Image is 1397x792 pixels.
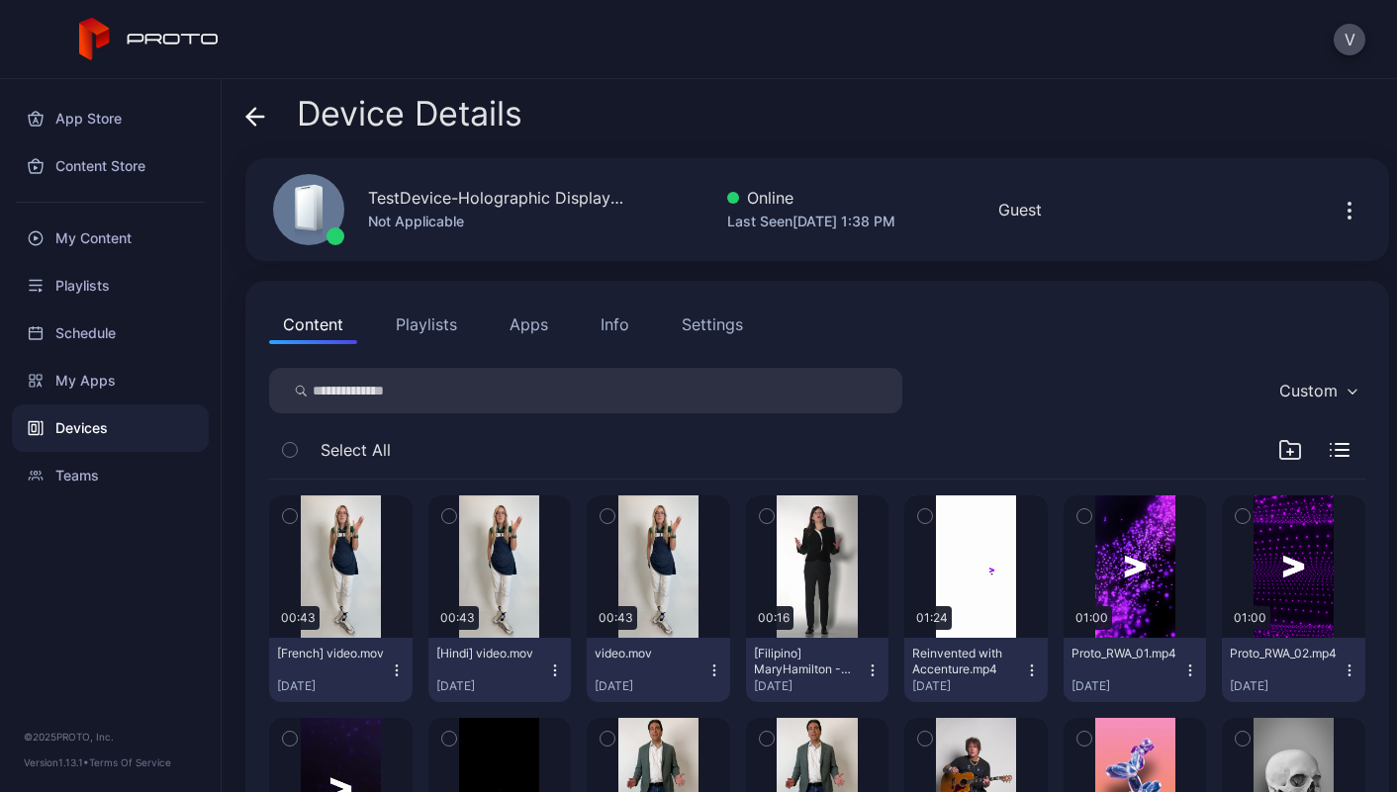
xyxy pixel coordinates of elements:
[1222,638,1365,702] button: Proto_RWA_02.mp4[DATE]
[12,95,209,142] a: App Store
[269,305,357,344] button: Content
[12,452,209,499] a: Teams
[277,646,386,661] div: [French] video.mov
[12,262,209,309] a: Playlists
[12,357,209,404] a: My Apps
[436,646,545,661] div: [Hindi] video.mov
[587,305,643,344] button: Info
[1334,24,1365,55] button: V
[436,678,548,694] div: [DATE]
[321,438,391,462] span: Select All
[12,142,209,190] a: Content Store
[428,638,572,702] button: [Hindi] video.mov[DATE]
[89,756,171,768] a: Terms Of Service
[904,638,1048,702] button: Reinvented with Accenture.mp4[DATE]
[368,186,625,210] div: TestDevice-Holographic Display-[GEOGRAPHIC_DATA]-500West-Showcase
[1230,646,1339,661] div: Proto_RWA_02.mp4
[24,729,197,745] div: © 2025 PROTO, Inc.
[587,638,730,702] button: video.mov[DATE]
[368,210,625,233] div: Not Applicable
[595,646,703,661] div: video.mov
[595,678,706,694] div: [DATE]
[754,646,863,677] div: [Filipino] MaryHamilton - Welcome to Sydney.mp4
[297,95,522,132] span: Device Details
[1071,646,1180,661] div: Proto_RWA_01.mp4
[12,215,209,262] a: My Content
[754,678,866,694] div: [DATE]
[24,756,89,768] span: Version 1.13.1 •
[998,198,1042,221] div: Guest
[1071,678,1183,694] div: [DATE]
[12,404,209,452] a: Devices
[12,309,209,357] a: Schedule
[912,646,1021,677] div: Reinvented with Accenture.mp4
[727,186,895,210] div: Online
[382,305,471,344] button: Playlists
[601,312,629,336] div: Info
[269,638,413,702] button: [French] video.mov[DATE]
[1269,368,1365,413] button: Custom
[668,305,757,344] button: Settings
[1064,638,1207,702] button: Proto_RWA_01.mp4[DATE]
[1230,678,1342,694] div: [DATE]
[496,305,562,344] button: Apps
[746,638,889,702] button: [Filipino] MaryHamilton - Welcome to [GEOGRAPHIC_DATA]mp4[DATE]
[727,210,895,233] div: Last Seen [DATE] 1:38 PM
[277,678,389,694] div: [DATE]
[682,312,743,336] div: Settings
[1279,381,1338,400] div: Custom
[912,678,1024,694] div: [DATE]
